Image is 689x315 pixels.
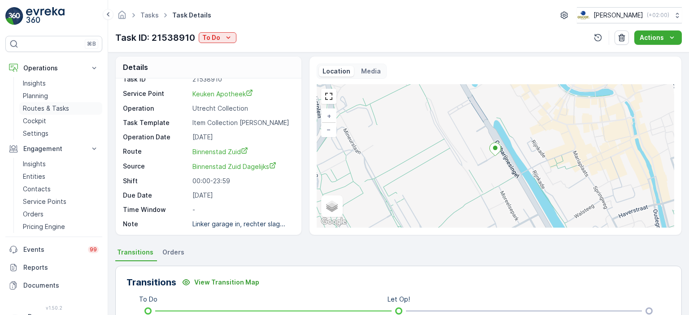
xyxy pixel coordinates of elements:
[90,246,97,253] p: 99
[199,32,236,43] button: To Do
[19,115,102,127] a: Cockpit
[5,305,102,311] span: v 1.50.2
[192,89,292,99] a: Keuken Apotheek
[23,144,84,153] p: Engagement
[361,67,381,76] p: Media
[117,13,127,21] a: Homepage
[117,248,153,257] span: Transitions
[577,10,590,20] img: basis-logo_rgb2x.png
[23,263,99,272] p: Reports
[319,216,349,228] a: Open this area in Google Maps (opens a new window)
[140,11,159,19] a: Tasks
[23,172,45,181] p: Entities
[5,241,102,259] a: Events99
[322,196,342,216] a: Layers
[19,158,102,170] a: Insights
[577,7,682,23] button: [PERSON_NAME](+02:00)
[327,112,331,120] span: +
[192,205,292,214] p: -
[123,191,189,200] p: Due Date
[126,276,176,289] p: Transitions
[192,177,292,186] p: 00:00-23:59
[123,62,148,73] p: Details
[322,90,336,103] a: View Fullscreen
[123,147,189,156] p: Route
[5,259,102,276] a: Reports
[139,295,157,304] p: To Do
[5,140,102,158] button: Engagement
[322,123,336,136] a: Zoom Out
[634,30,682,45] button: Actions
[87,40,96,47] p: ⌘B
[192,90,253,98] span: Keuken Apotheek
[593,11,643,20] p: [PERSON_NAME]
[323,67,350,76] p: Location
[123,104,189,113] p: Operation
[123,75,189,84] p: Task ID
[19,195,102,208] a: Service Points
[319,216,349,228] img: Google
[123,177,189,186] p: Shift
[327,125,331,133] span: −
[23,197,66,206] p: Service Points
[23,117,46,125] p: Cockpit
[115,31,195,44] p: Task ID: 21538910
[192,148,248,155] span: Binnenstad Zuid
[19,220,102,233] a: Pricing Engine
[192,191,292,200] p: [DATE]
[192,118,292,127] p: Item Collection [PERSON_NAME]
[19,127,102,140] a: Settings
[23,64,84,73] p: Operations
[176,275,265,289] button: View Transition Map
[647,12,669,19] p: ( +02:00 )
[192,162,292,171] a: Binnenstad Zuid Dagelijks
[23,129,48,138] p: Settings
[23,185,51,194] p: Contacts
[26,7,65,25] img: logo_light-DOdMpM7g.png
[640,33,664,42] p: Actions
[322,109,336,123] a: Zoom In
[192,163,276,170] span: Binnenstad Zuid Dagelijks
[23,91,48,100] p: Planning
[5,7,23,25] img: logo
[162,248,184,257] span: Orders
[192,147,292,156] a: Binnenstad Zuid
[194,278,259,287] p: View Transition Map
[192,75,292,84] p: 21538910
[123,118,189,127] p: Task Template
[23,104,69,113] p: Routes & Tasks
[19,208,102,220] a: Orders
[123,133,189,142] p: Operation Date
[192,133,292,142] p: [DATE]
[388,295,410,304] p: Let Op!
[23,160,46,168] p: Insights
[192,220,285,228] p: Linker garage in, rechter slag...
[23,210,44,219] p: Orders
[202,33,220,42] p: To Do
[23,245,83,254] p: Events
[19,183,102,195] a: Contacts
[19,77,102,90] a: Insights
[123,205,189,214] p: Time Window
[170,11,213,20] span: Task Details
[5,276,102,294] a: Documents
[23,281,99,290] p: Documents
[123,220,189,229] p: Note
[5,59,102,77] button: Operations
[192,104,292,113] p: Utrecht Collection
[19,170,102,183] a: Entities
[19,90,102,102] a: Planning
[123,89,189,99] p: Service Point
[23,79,46,88] p: Insights
[123,162,189,171] p: Source
[19,102,102,115] a: Routes & Tasks
[23,222,65,231] p: Pricing Engine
